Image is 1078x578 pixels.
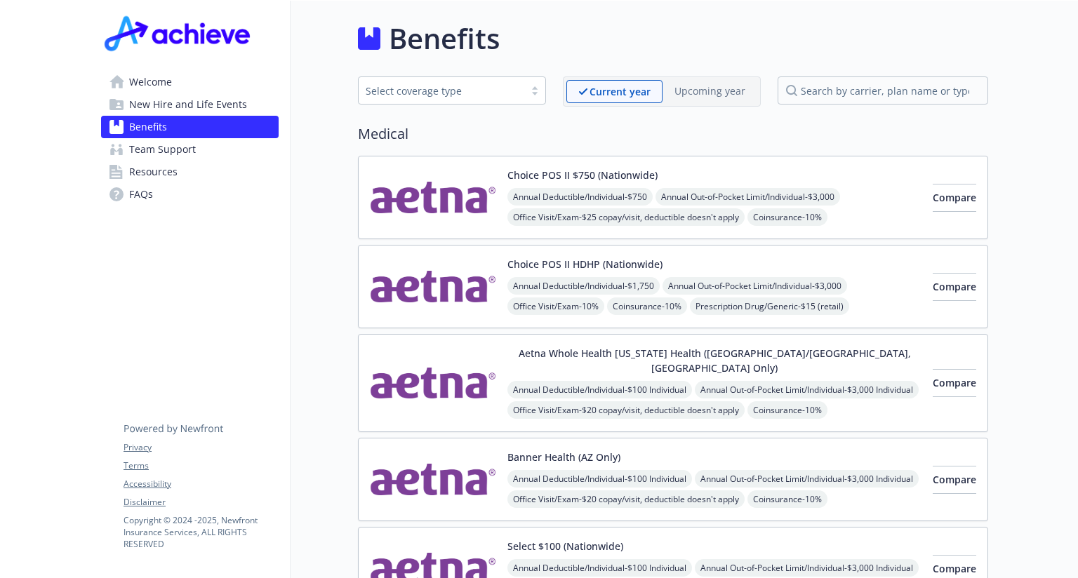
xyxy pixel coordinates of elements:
[507,188,653,206] span: Annual Deductible/Individual - $750
[933,562,976,575] span: Compare
[507,297,604,315] span: Office Visit/Exam - 10%
[124,441,278,454] a: Privacy
[389,18,500,60] h1: Benefits
[747,401,827,419] span: Coinsurance - 10%
[129,71,172,93] span: Welcome
[695,381,919,398] span: Annual Out-of-Pocket Limit/Individual - $3,000 Individual
[933,369,976,397] button: Compare
[370,168,496,227] img: Aetna Inc carrier logo
[933,273,976,301] button: Compare
[933,466,976,494] button: Compare
[129,183,153,206] span: FAQs
[366,83,517,98] div: Select coverage type
[663,80,757,103] span: Upcoming year
[778,76,988,105] input: search by carrier, plan name or type
[370,257,496,316] img: Aetna Inc carrier logo
[129,116,167,138] span: Benefits
[933,280,976,293] span: Compare
[370,346,496,420] img: Aetna Inc carrier logo
[101,183,279,206] a: FAQs
[747,490,827,508] span: Coinsurance - 10%
[674,83,745,98] p: Upcoming year
[124,459,278,472] a: Terms
[101,71,279,93] a: Welcome
[507,381,692,398] span: Annual Deductible/Individual - $100 Individual
[507,401,745,419] span: Office Visit/Exam - $20 copay/visit, deductible doesn't apply
[933,191,976,204] span: Compare
[507,490,745,508] span: Office Visit/Exam - $20 copay/visit, deductible doesn't apply
[101,93,279,116] a: New Hire and Life Events
[101,161,279,183] a: Resources
[124,496,278,509] a: Disclaimer
[507,450,620,464] button: Banner Health (AZ Only)
[507,168,658,182] button: Choice POS II $750 (Nationwide)
[656,188,840,206] span: Annual Out-of-Pocket Limit/Individual - $3,000
[507,277,660,295] span: Annual Deductible/Individual - $1,750
[101,138,279,161] a: Team Support
[695,559,919,577] span: Annual Out-of-Pocket Limit/Individual - $3,000 Individual
[695,470,919,488] span: Annual Out-of-Pocket Limit/Individual - $3,000 Individual
[129,161,178,183] span: Resources
[607,297,687,315] span: Coinsurance - 10%
[507,208,745,226] span: Office Visit/Exam - $25 copay/visit, deductible doesn't apply
[933,473,976,486] span: Compare
[507,257,663,271] button: Choice POS II HDHP (Nationwide)
[747,208,827,226] span: Coinsurance - 10%
[370,450,496,509] img: Aetna Inc carrier logo
[507,470,692,488] span: Annual Deductible/Individual - $100 Individual
[129,138,196,161] span: Team Support
[129,93,247,116] span: New Hire and Life Events
[933,376,976,389] span: Compare
[663,277,847,295] span: Annual Out-of-Pocket Limit/Individual - $3,000
[690,297,849,315] span: Prescription Drug/Generic - $15 (retail)
[124,514,278,550] p: Copyright © 2024 - 2025 , Newfront Insurance Services, ALL RIGHTS RESERVED
[507,539,623,553] button: Select $100 (Nationwide)
[358,123,988,144] h2: Medical
[124,478,278,490] a: Accessibility
[101,116,279,138] a: Benefits
[933,184,976,212] button: Compare
[590,84,651,99] p: Current year
[507,346,921,375] button: Aetna Whole Health [US_STATE] Health ([GEOGRAPHIC_DATA]/[GEOGRAPHIC_DATA], [GEOGRAPHIC_DATA] Only)
[507,559,692,577] span: Annual Deductible/Individual - $100 Individual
